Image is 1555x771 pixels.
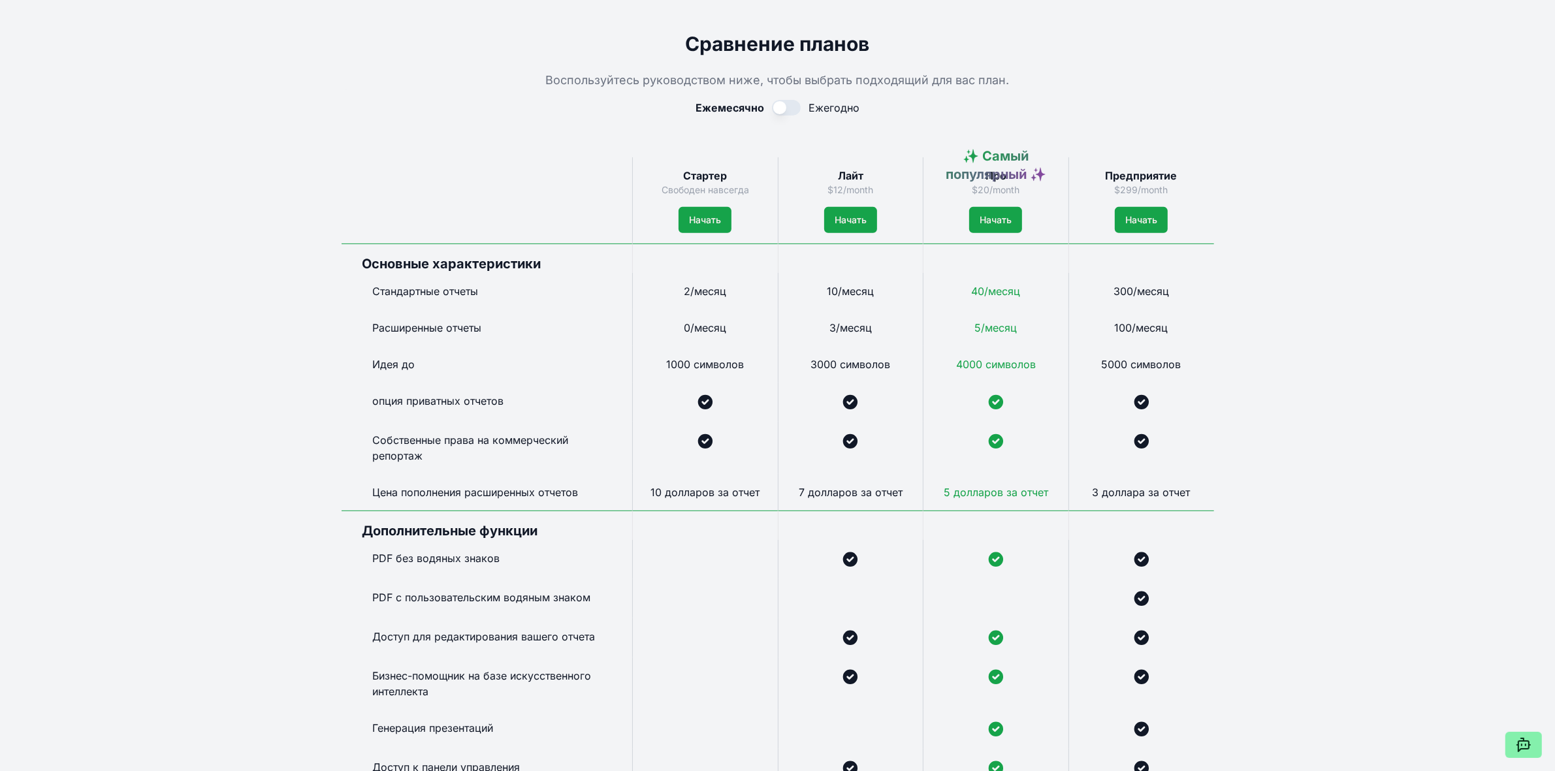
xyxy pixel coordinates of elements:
[373,285,479,298] font: Стандартные отчеты
[373,552,500,565] font: PDF без водяных знаков
[1093,486,1191,499] font: 3 доллара за отчет
[684,321,726,334] font: 0/месяц
[362,523,538,539] font: Дополнительные функции
[835,214,867,225] font: Начать
[1106,169,1178,182] font: Предприятие
[1114,285,1169,298] font: 300/месяц
[1125,214,1157,225] font: Начать
[969,207,1022,233] a: Начать
[373,486,579,499] font: Цена пополнения расширенных отчетов
[1115,207,1168,233] a: Начать
[824,207,877,233] a: Начать
[666,358,744,371] font: 1000 символов
[1102,358,1181,371] font: 5000 символов
[373,321,482,334] font: Расширенные отчеты
[650,486,760,499] font: 10 долларов за отчет
[373,591,591,604] font: PDF с пользовательским водяным знаком
[838,169,863,182] font: Лайт
[827,285,874,298] font: 10/месяц
[373,669,592,698] font: Бизнес-помощник на базе искусственного интеллекта
[956,358,1036,371] font: 4000 символов
[662,184,749,195] font: Свободен навсегда
[980,214,1012,225] font: Начать
[696,101,764,114] font: Ежемесячно
[809,101,859,114] font: Ежегодно
[799,486,903,499] font: 7 долларов за отчет
[934,183,1058,197] p: $20/month
[684,285,726,298] font: 2/месяц
[946,148,1046,182] font: ✨ Самый популярный ✨
[829,321,872,334] font: 3/месяц
[373,394,504,407] font: опция приватных отчетов
[810,358,890,371] font: 3000 символов
[373,358,415,371] font: Идея до
[971,285,1020,298] font: 40/месяц
[974,321,1017,334] font: 5/месяц
[546,73,1010,87] font: Воспользуйтесь руководством ниже, чтобы выбрать подходящий для вас план.
[679,207,731,233] a: Начать
[683,169,727,182] font: Стартер
[373,721,494,734] font: Генерация презентаций
[373,630,596,643] font: Доступ для редактирования вашего отчета
[362,256,541,272] font: Основные характеристики
[689,214,721,225] font: Начать
[944,486,1048,499] font: 5 долларов за отчет
[686,32,870,55] font: Сравнение планов
[789,183,913,197] p: $12/month
[373,433,569,462] font: Собственные права на коммерческий репортаж
[1080,183,1204,197] p: $299/month
[1115,321,1168,334] font: 100/месяц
